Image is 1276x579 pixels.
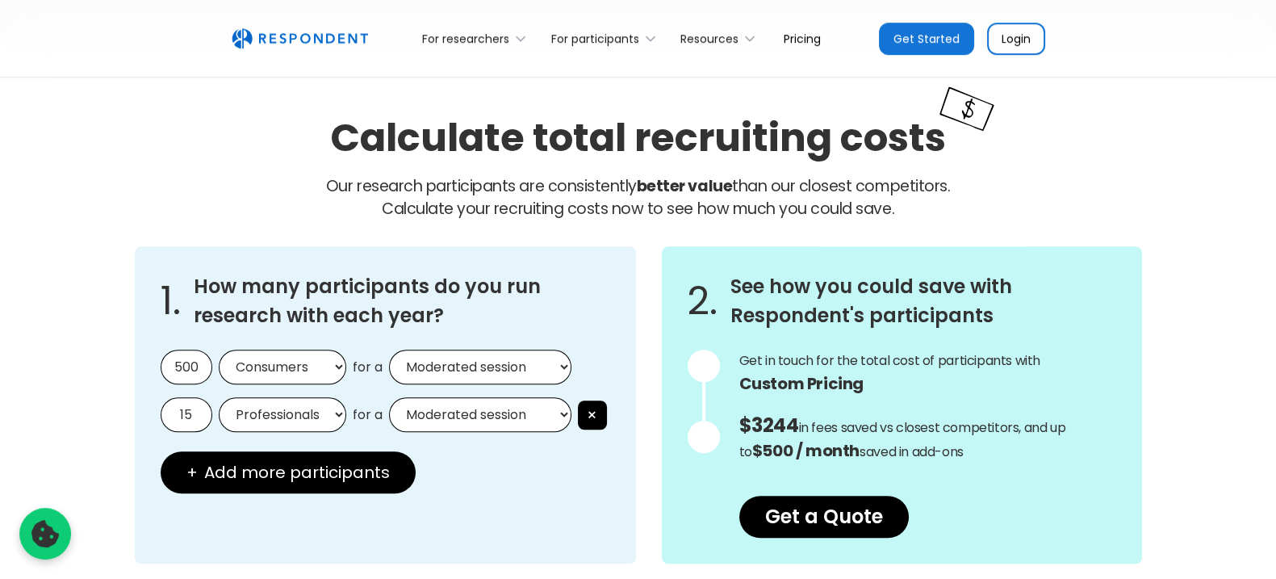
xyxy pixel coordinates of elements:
h2: Calculate total recruiting costs [330,111,946,165]
span: 1. [161,293,181,309]
h3: See how you could save with Respondent's participants [730,272,1116,330]
h3: How many participants do you run research with each year? [194,272,610,330]
div: For participants [542,19,671,57]
div: For participants [551,31,639,47]
span: $3244 [739,412,799,438]
div: For researchers [413,19,542,57]
strong: Custom Pricing [739,372,1116,395]
p: in fees saved vs closest competitors, and up to saved in add-ons [739,414,1116,464]
span: Calculate your recruiting costs now to see how much you could save. [382,198,894,220]
div: For researchers [422,31,509,47]
div: Resources [671,19,771,57]
button: × [578,401,607,430]
div: Resources [680,31,738,47]
span: 2. [688,293,717,309]
button: + Add more participants [161,451,416,493]
a: home [232,28,368,49]
img: Untitled UI logotext [232,28,368,49]
a: Get a Quote [739,496,909,538]
span: + [186,464,198,480]
strong: better value [637,175,732,197]
span: for a [353,359,383,376]
strong: $500 / month [752,439,860,462]
a: Login [987,23,1045,55]
a: Get Started [879,23,974,55]
span: for a [353,407,383,423]
p: Our research participants are consistently than our closest competitors. [135,175,1142,220]
span: Add more participants [204,464,390,480]
a: Pricing [771,19,834,57]
span: Get in touch for the total cost of participants with [739,351,1116,395]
